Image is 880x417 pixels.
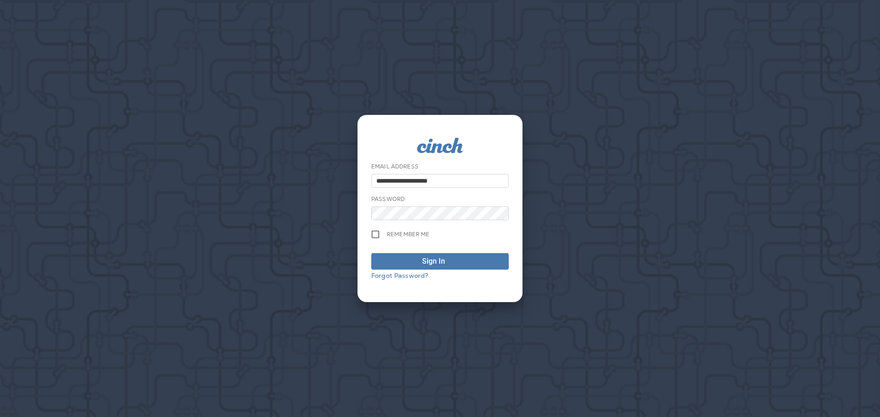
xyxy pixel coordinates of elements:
[387,231,430,238] span: Remember me
[371,195,405,203] label: Password
[371,253,509,270] button: Sign In
[371,271,428,280] a: Forgot Password?
[422,256,445,267] div: Sign In
[371,163,418,170] label: Email Address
